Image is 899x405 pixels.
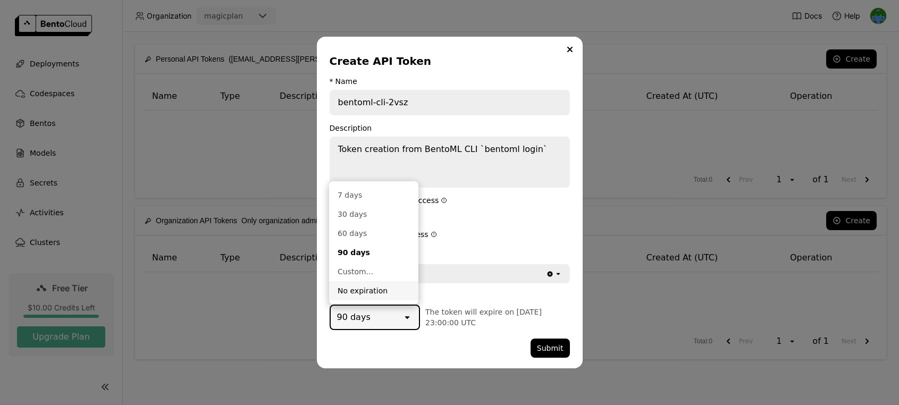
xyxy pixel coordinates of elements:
svg: open [554,269,562,278]
div: Description [330,124,570,132]
button: Submit [531,339,570,358]
textarea: Token creation from BentoML CLI `bentoml login` [331,138,569,187]
button: Close [564,43,576,56]
div: Protected Endpoint Access [330,230,570,239]
div: No expiration [338,285,410,296]
div: dialog [317,37,583,368]
div: Developer Operations Access [330,196,570,205]
div: 90 days [337,311,371,324]
div: Expired At [330,292,570,300]
div: 60 days [338,228,410,239]
div: Custom... [338,266,410,277]
ul: Menu [329,181,418,305]
svg: Clear value [546,270,554,278]
svg: open [402,312,413,323]
div: 90 days [338,247,410,258]
span: The token will expire on [DATE] 23:00:00 UTC [425,308,542,327]
div: 7 days [338,190,410,200]
div: 30 days [338,209,410,220]
div: Name [335,77,357,86]
div: Create API Token [330,54,566,69]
